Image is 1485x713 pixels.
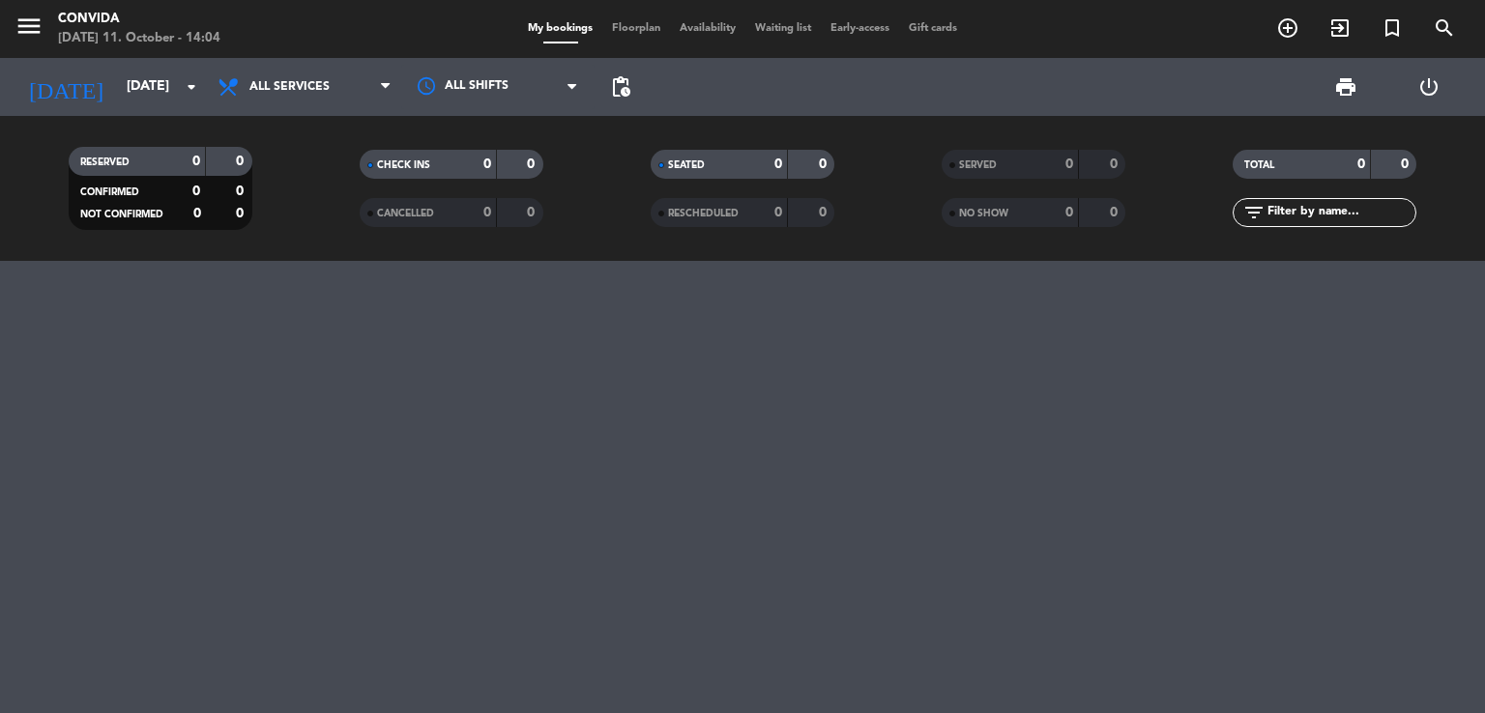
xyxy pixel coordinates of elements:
div: LOG OUT [1387,58,1470,116]
span: RESERVED [80,157,130,167]
strong: 0 [774,206,782,219]
strong: 0 [819,206,830,219]
strong: 0 [483,157,491,171]
span: SERVED [959,160,997,170]
i: menu [15,12,44,41]
div: [DATE] 11. October - 14:04 [58,29,220,48]
strong: 0 [1110,206,1121,219]
span: TOTAL [1244,160,1274,170]
strong: 0 [527,206,539,219]
span: NO SHOW [959,209,1008,218]
i: filter_list [1242,201,1266,224]
strong: 0 [236,207,247,220]
i: power_settings_new [1417,75,1441,99]
strong: 0 [527,157,539,171]
strong: 0 [1065,157,1073,171]
span: pending_actions [609,75,632,99]
strong: 0 [774,157,782,171]
span: RESCHEDULED [668,209,739,218]
span: CONFIRMED [80,187,139,197]
strong: 0 [192,185,200,198]
span: Floorplan [602,23,670,34]
div: CONVIDA [58,10,220,29]
i: add_circle_outline [1276,16,1299,40]
i: arrow_drop_down [180,75,203,99]
span: All services [249,80,330,94]
strong: 0 [1401,157,1412,171]
span: Availability [670,23,745,34]
span: CANCELLED [377,209,434,218]
span: print [1334,75,1357,99]
i: [DATE] [15,66,117,108]
i: turned_in_not [1381,16,1404,40]
strong: 0 [193,207,201,220]
strong: 0 [192,155,200,168]
strong: 0 [236,185,247,198]
span: NOT CONFIRMED [80,210,163,219]
span: My bookings [518,23,602,34]
i: exit_to_app [1328,16,1352,40]
span: Waiting list [745,23,821,34]
span: SEATED [668,160,705,170]
strong: 0 [1110,157,1121,171]
button: menu [15,12,44,47]
strong: 0 [483,206,491,219]
i: search [1433,16,1456,40]
span: CHECK INS [377,160,430,170]
strong: 0 [819,157,830,171]
strong: 0 [1065,206,1073,219]
strong: 0 [236,155,247,168]
input: Filter by name... [1266,202,1415,223]
span: Early-access [821,23,899,34]
span: Gift cards [899,23,967,34]
strong: 0 [1357,157,1365,171]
